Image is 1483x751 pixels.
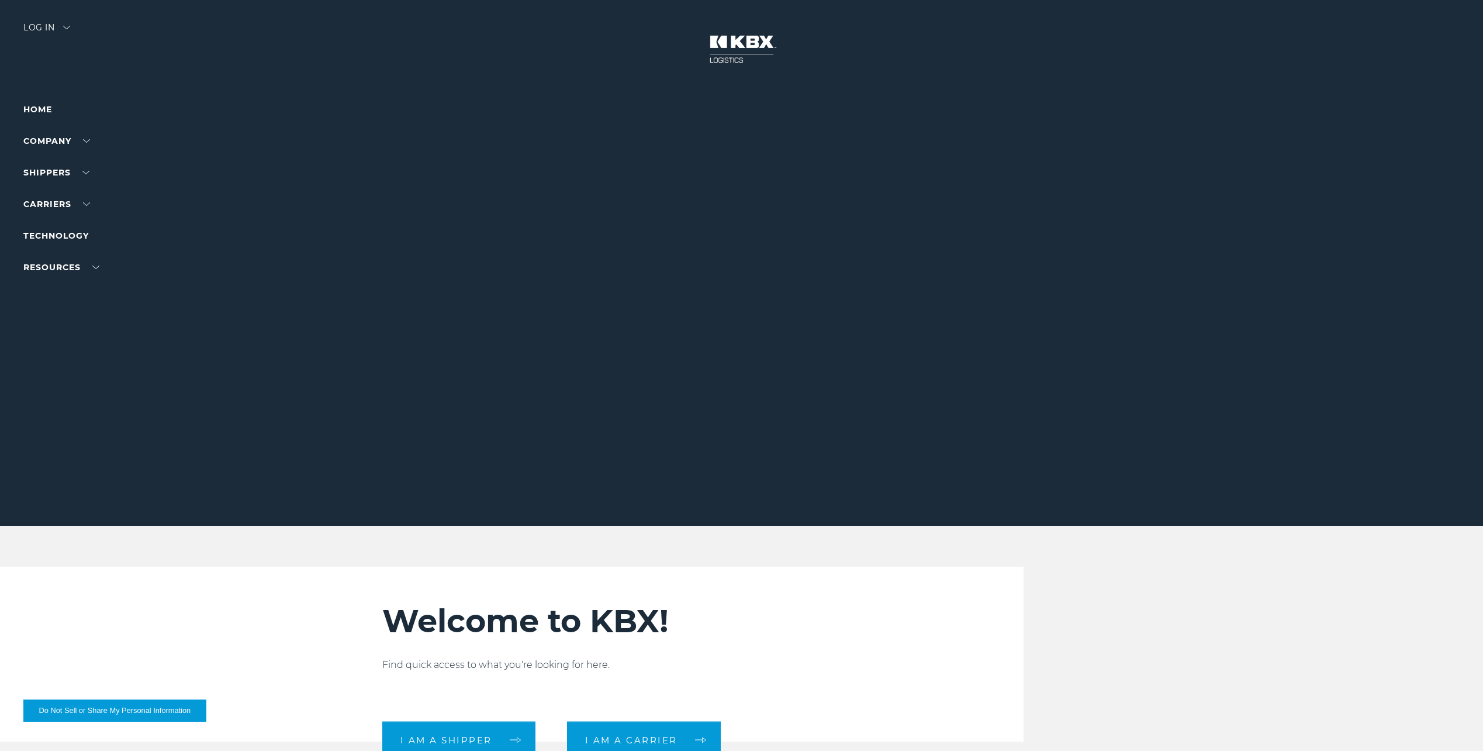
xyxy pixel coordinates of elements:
[23,136,90,146] a: Company
[23,199,90,209] a: Carriers
[23,230,89,241] a: Technology
[23,700,206,722] button: Do Not Sell or Share My Personal Information
[698,23,786,75] img: kbx logo
[400,736,492,745] span: I am a shipper
[23,23,70,40] div: Log in
[382,602,1050,640] h2: Welcome to KBX!
[585,736,677,745] span: I am a carrier
[23,262,99,273] a: RESOURCES
[23,104,52,115] a: Home
[63,26,70,29] img: arrow
[23,167,89,178] a: SHIPPERS
[382,658,1050,672] p: Find quick access to what you're looking for here.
